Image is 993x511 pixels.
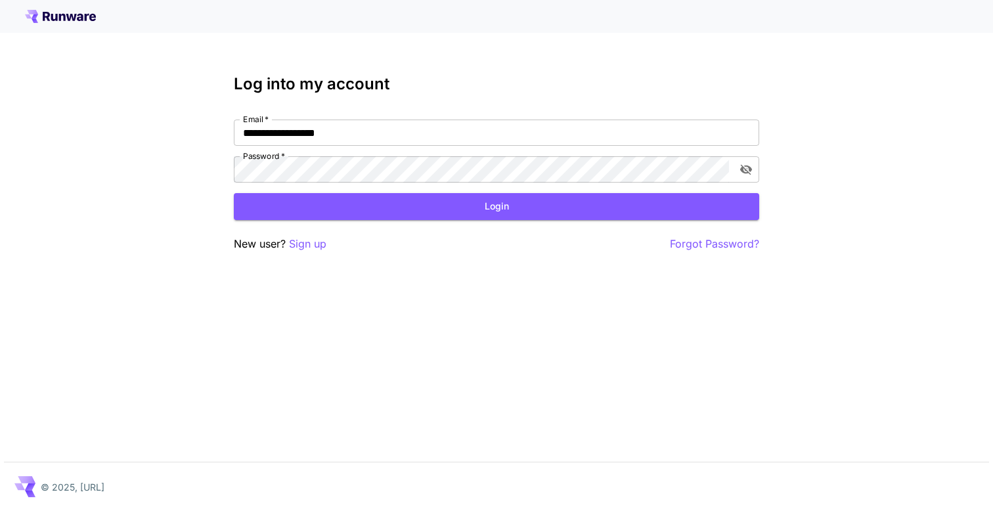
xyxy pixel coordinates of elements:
button: Forgot Password? [670,236,759,252]
button: Login [234,193,759,220]
p: © 2025, [URL] [41,480,104,494]
h3: Log into my account [234,75,759,93]
button: Sign up [289,236,326,252]
button: toggle password visibility [734,158,758,181]
label: Password [243,150,285,162]
p: New user? [234,236,326,252]
label: Email [243,114,269,125]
